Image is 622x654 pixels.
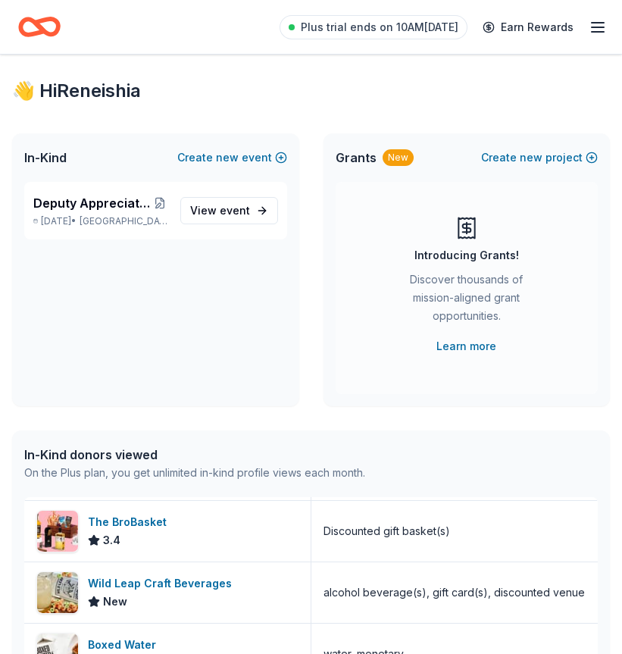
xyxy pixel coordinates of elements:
[216,149,239,167] span: new
[24,446,365,464] div: In-Kind donors viewed
[12,79,610,103] div: 👋 Hi Reneishia
[301,18,458,36] span: Plus trial ends on 10AM[DATE]
[180,197,278,224] a: View event
[481,149,598,167] button: Createnewproject
[324,522,450,540] div: Discounted gift basket(s)
[396,271,538,331] div: Discover thousands of mission-aligned grant opportunities.
[436,337,496,355] a: Learn more
[103,531,120,549] span: 3.4
[280,15,467,39] a: Plus trial ends on 10AM[DATE]
[33,194,152,212] span: Deputy Appreciation/Family Fun Day
[177,149,287,167] button: Createnewevent
[190,202,250,220] span: View
[88,574,238,593] div: Wild Leap Craft Beverages
[18,9,61,45] a: Home
[37,572,78,613] img: Image for Wild Leap Craft Beverages
[24,149,67,167] span: In-Kind
[37,511,78,552] img: Image for The BroBasket
[324,584,585,602] div: alcohol beverage(s), gift card(s), discounted venue
[520,149,542,167] span: new
[88,636,162,654] div: Boxed Water
[414,246,519,264] div: Introducing Grants!
[80,215,167,227] span: [GEOGRAPHIC_DATA], [GEOGRAPHIC_DATA]
[103,593,127,611] span: New
[474,14,583,41] a: Earn Rewards
[220,204,250,217] span: event
[24,464,365,482] div: On the Plus plan, you get unlimited in-kind profile views each month.
[383,149,414,166] div: New
[336,149,377,167] span: Grants
[33,215,168,227] p: [DATE] •
[88,513,173,531] div: The BroBasket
